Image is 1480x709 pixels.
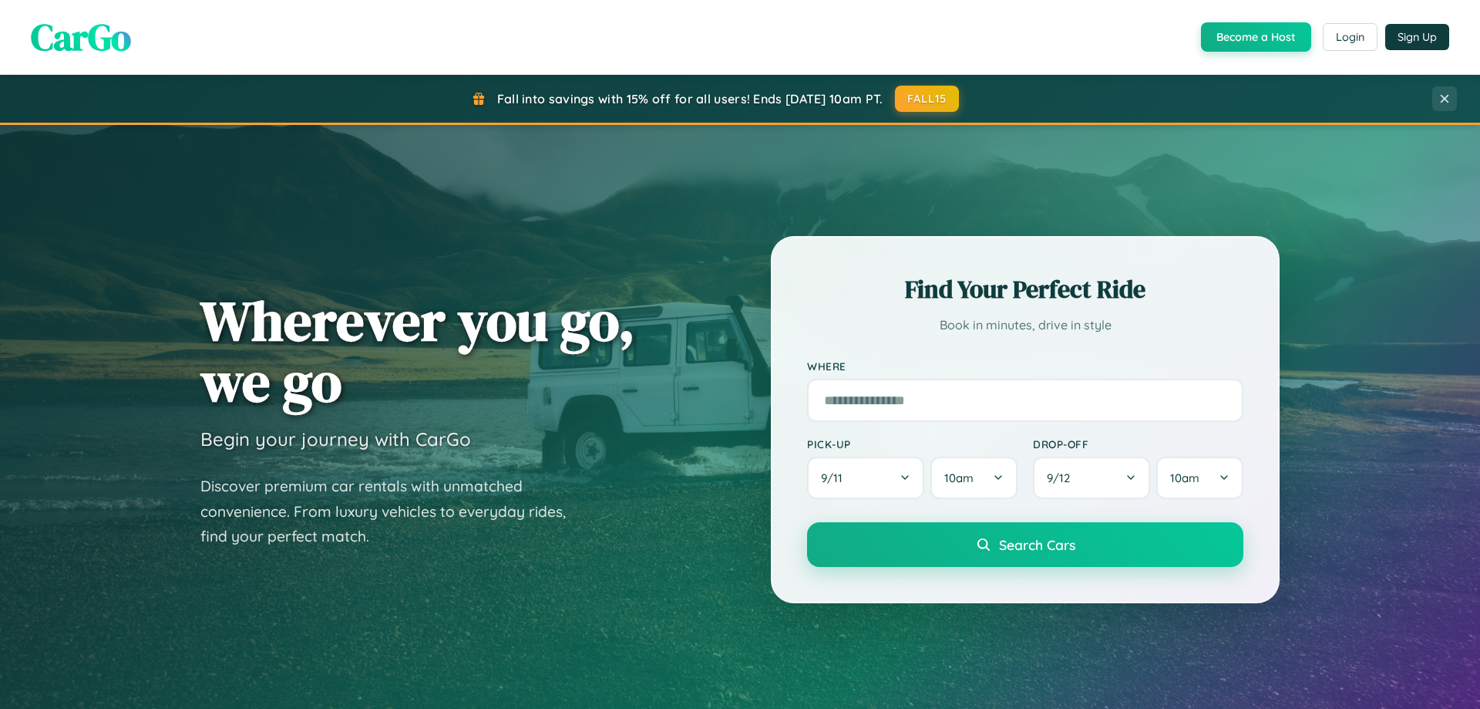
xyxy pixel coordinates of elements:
[807,314,1243,336] p: Book in minutes, drive in style
[200,427,471,451] h3: Begin your journey with CarGo
[497,91,883,106] span: Fall into savings with 15% off for all users! Ends [DATE] 10am PT.
[999,536,1075,553] span: Search Cars
[1047,471,1078,485] span: 9 / 12
[930,457,1017,499] button: 10am
[200,474,586,549] p: Discover premium car rentals with unmatched convenience. From luxury vehicles to everyday rides, ...
[807,522,1243,567] button: Search Cars
[1033,457,1150,499] button: 9/12
[1385,24,1449,50] button: Sign Up
[807,437,1017,451] label: Pick-up
[944,471,974,485] span: 10am
[1170,471,1199,485] span: 10am
[895,86,960,112] button: FALL15
[807,457,924,499] button: 9/11
[821,471,850,485] span: 9 / 11
[807,360,1243,373] label: Where
[1201,22,1311,52] button: Become a Host
[200,290,635,412] h1: Wherever you go, we go
[1033,437,1243,451] label: Drop-off
[31,12,131,62] span: CarGo
[1323,23,1377,51] button: Login
[1156,457,1243,499] button: 10am
[807,272,1243,306] h2: Find Your Perfect Ride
